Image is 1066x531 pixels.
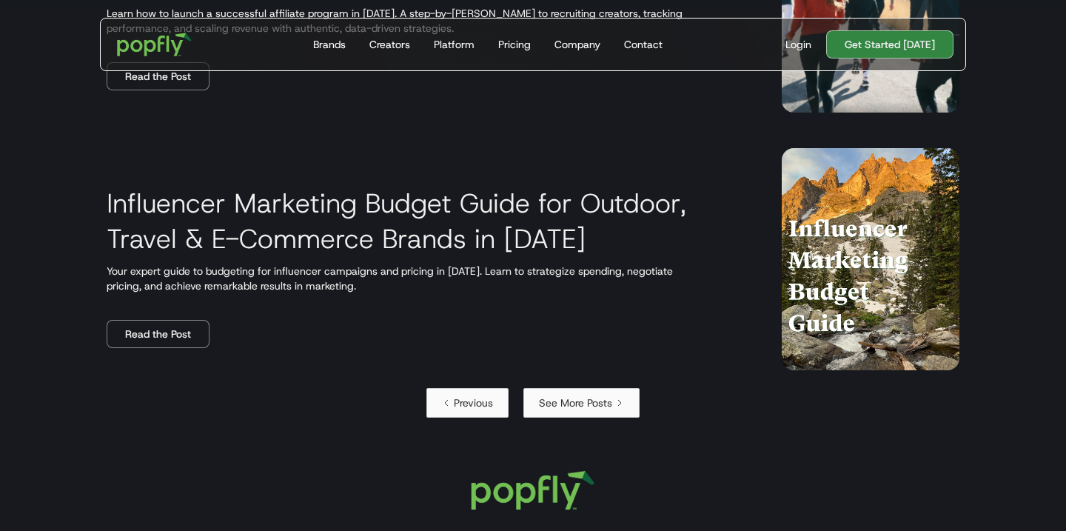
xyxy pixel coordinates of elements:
p: Your expert guide to budgeting for influencer campaigns and pricing in [DATE]. Learn to strategiz... [107,264,746,293]
a: Contact [618,19,668,70]
p: Learn how to launch a successful affiliate program in [DATE]. A step-by-[PERSON_NAME] to recruiti... [107,6,746,36]
h3: Influencer Marketing Budget Guide for Outdoor, Travel & E-Commerce Brands in [DATE] [107,185,746,256]
a: Pricing [492,19,537,70]
a: Login [780,37,817,52]
a: Company [549,19,606,70]
div: Contact [624,37,663,52]
a: Get Started [DATE] [826,30,953,59]
a: home [107,22,202,67]
div: List [71,388,995,418]
a: Read the Post [107,320,209,348]
div: Pricing [498,37,531,52]
div: See More Posts [539,395,612,410]
div: Login [785,37,811,52]
a: Brands [307,19,352,70]
div: Company [554,37,600,52]
div: Creators [369,37,410,52]
div: Platform [434,37,475,52]
div: Previous [454,395,493,410]
a: Platform [428,19,480,70]
a: Read the Post [107,62,209,90]
a: Next Page [523,388,640,418]
a: Creators [363,19,416,70]
a: Previous Page [426,388,509,418]
div: Brands [313,37,346,52]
